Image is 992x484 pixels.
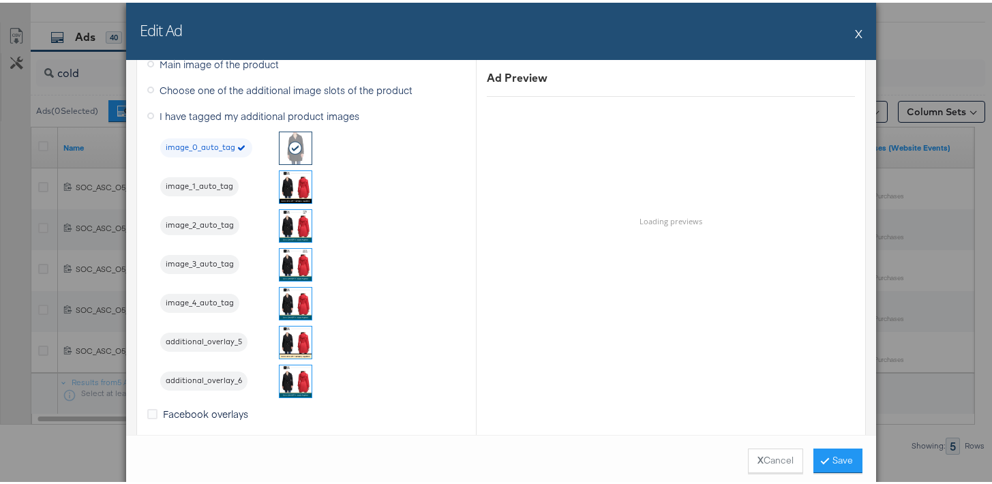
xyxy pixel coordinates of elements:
h2: Edit Ad [140,17,182,37]
span: image_2_auto_tag [160,217,239,228]
span: Main image of the product [160,55,279,68]
span: I have tagged my additional product images [160,106,359,120]
button: XCancel [748,446,803,470]
span: image_1_auto_tag [160,179,239,190]
img: 1fFlEv3qW1fR-yqcvQ-rCg.jpg [280,168,312,200]
span: image_4_auto_tag [160,295,239,306]
img: zqDEUUKyRQPnVBIwGc1A-A.jpg [280,207,312,239]
div: image_1_auto_tag [160,175,239,194]
span: Facebook overlays [163,404,248,418]
div: image_2_auto_tag [160,213,239,232]
button: Save [813,446,862,470]
div: image_0_auto_tag [160,136,252,155]
div: Ad Preview [487,67,855,83]
h6: Loading previews [477,213,865,224]
strong: X [757,451,764,464]
div: additional_overlay_5 [160,330,247,349]
span: image_0_auto_tag [160,140,252,151]
div: image_3_auto_tag [160,252,239,271]
span: additional_overlay_5 [160,334,247,345]
img: CAIYrZKAcZyvR9bfEW5p9g.jpg [280,324,312,356]
button: X [855,17,862,44]
span: Choose one of the additional image slots of the product [160,80,412,94]
img: 3QCqXwQuc2Fu40eNXN7SSQ.jpg [280,363,312,395]
img: Wg5RnO8DrFeBkZTrDA94xQ.jpg [280,246,312,278]
span: image_3_auto_tag [160,256,239,267]
span: additional_overlay_6 [160,373,247,384]
div: image_4_auto_tag [160,291,239,310]
div: additional_overlay_6 [160,369,247,388]
img: 3QCqXwQuc2Fu40eNXN7SSQ.jpg [280,285,312,317]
